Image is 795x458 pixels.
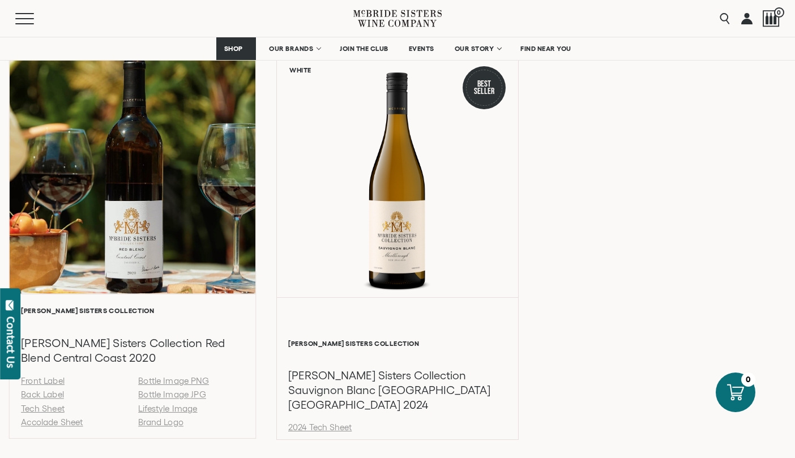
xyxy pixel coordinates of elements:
[513,37,579,60] a: FIND NEAR YOU
[288,422,352,432] a: 2024 Tech Sheet
[21,404,65,413] a: Tech Sheet
[741,373,755,387] div: 0
[138,390,206,400] a: Bottle Image JPG
[21,390,64,400] a: Back Label
[21,336,244,366] h3: [PERSON_NAME] Sisters Collection Red Blend Central Coast 2020
[447,37,508,60] a: OUR STORY
[138,376,209,386] a: Bottle Image PNG
[520,45,571,53] span: FIND NEAR YOU
[409,45,434,53] span: EVENTS
[774,7,784,18] span: 0
[21,418,83,427] a: Accolade Sheet
[21,376,65,386] a: Front Label
[15,13,56,24] button: Mobile Menu Trigger
[224,45,243,53] span: SHOP
[332,37,396,60] a: JOIN THE CLUB
[138,418,183,427] a: Brand Logo
[216,37,256,60] a: SHOP
[340,45,388,53] span: JOIN THE CLUB
[288,340,507,347] h6: [PERSON_NAME] Sisters Collection
[401,37,442,60] a: EVENTS
[269,45,313,53] span: OUR BRANDS
[288,368,507,412] h3: [PERSON_NAME] Sisters Collection Sauvignon Blanc [GEOGRAPHIC_DATA] [GEOGRAPHIC_DATA] 2024
[138,404,197,413] a: Lifestyle Image
[5,316,16,368] div: Contact Us
[455,45,494,53] span: OUR STORY
[262,37,327,60] a: OUR BRANDS
[289,66,311,74] h6: White
[21,307,244,315] h6: [PERSON_NAME] Sisters Collection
